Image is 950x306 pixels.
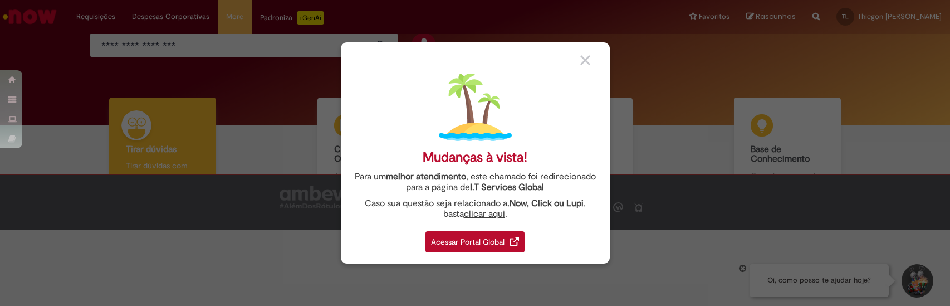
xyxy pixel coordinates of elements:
[349,172,601,193] div: Para um , este chamado foi redirecionado para a página de
[507,198,584,209] strong: .Now, Click ou Lupi
[470,176,544,193] a: I.T Services Global
[510,237,519,246] img: redirect_link.png
[439,71,512,144] img: island.png
[464,202,505,220] a: clicar aqui
[425,231,525,252] div: Acessar Portal Global
[425,225,525,252] a: Acessar Portal Global
[386,171,466,182] strong: melhor atendimento
[423,149,527,166] div: Mudanças à vista!
[349,198,601,220] div: Caso sua questão seja relacionado a , basta .
[580,55,590,65] img: close_button_grey.png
